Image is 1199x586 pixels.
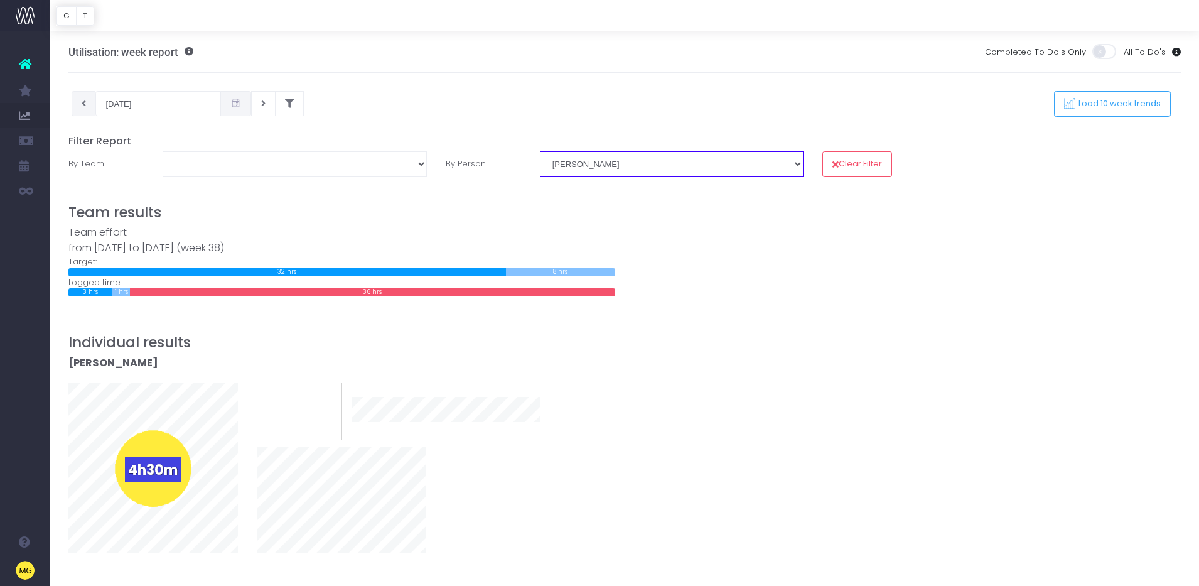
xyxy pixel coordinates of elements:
[822,151,892,176] button: Clear Filter
[76,6,94,26] button: T
[68,334,1181,351] h3: Individual results
[68,135,1181,148] h5: Filter Report
[68,204,1181,221] h3: Team results
[125,457,181,482] span: 4h30m
[68,46,193,58] h3: Utilisation: week report
[16,561,35,580] img: images/default_profile_image.png
[68,355,158,370] strong: [PERSON_NAME]
[257,396,308,408] span: To last week
[130,288,615,296] div: 36 hrs
[68,288,113,296] div: 3 hrs
[68,268,506,276] div: 32 hrs
[352,426,408,438] span: 10 week trend
[59,151,153,176] label: By Team
[112,288,129,296] div: 1 hrs
[985,46,1086,58] span: Completed To Do's Only
[311,383,332,404] span: 0%
[59,225,625,296] div: Target: Logged time:
[1075,99,1161,109] span: Load 10 week trends
[436,151,530,176] label: By Person
[56,6,77,26] button: G
[1124,46,1166,58] span: All To Do's
[68,225,615,256] div: Team effort from [DATE] to [DATE] (week 38)
[1054,91,1171,117] button: Load 10 week trends
[56,6,94,26] div: Vertical button group
[506,268,615,276] div: 8 hrs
